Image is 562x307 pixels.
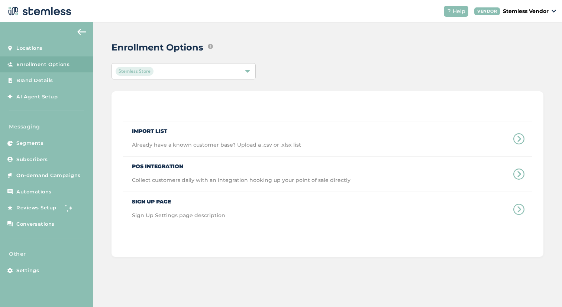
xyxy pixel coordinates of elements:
[6,4,71,19] img: logo-dark-0685b13c.svg
[16,188,52,196] span: Automations
[16,156,48,163] span: Subscribers
[16,45,43,52] span: Locations
[453,7,465,15] span: Help
[16,93,58,101] span: AI Agent Setup
[132,192,225,206] span: Sign Up Page
[552,10,556,13] img: icon_down-arrow-small-66adaf34.svg
[132,157,351,170] span: POS Integration
[16,77,53,84] span: Brand Details
[503,7,549,15] p: Stemless Vendor
[16,172,81,179] span: On-demand Campaigns
[16,140,43,147] span: Segments
[132,176,351,192] span: Collect customers daily with an integration hooking up your point of sale directly
[77,29,86,35] img: icon-arrow-back-accent-c549486e.svg
[525,271,562,307] iframe: Chat Widget
[16,221,55,228] span: Conversations
[62,200,77,215] img: glitter-stars-b7820f95.gif
[447,9,451,13] img: icon-help-white-03924b79.svg
[123,157,532,192] a: POS IntegrationCollect customers daily with an integration hooking up your point of sale directly
[16,61,70,68] span: Enrollment Options
[16,267,39,274] span: Settings
[208,44,213,49] img: icon-info-236977d2.svg
[16,204,56,212] span: Reviews Setup
[123,121,532,156] a: Import ListAlready have a known customer base? Upload a .csv or .xlsx list
[132,212,225,227] span: Sign Up Settings page description
[112,41,203,54] h2: Enrollment Options
[474,7,500,15] div: VENDOR
[116,67,154,76] span: Stemless Store
[123,192,532,227] a: Sign Up PageSign Up Settings page description
[132,141,301,156] span: Already have a known customer base? Upload a .csv or .xlsx list
[132,121,301,135] span: Import List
